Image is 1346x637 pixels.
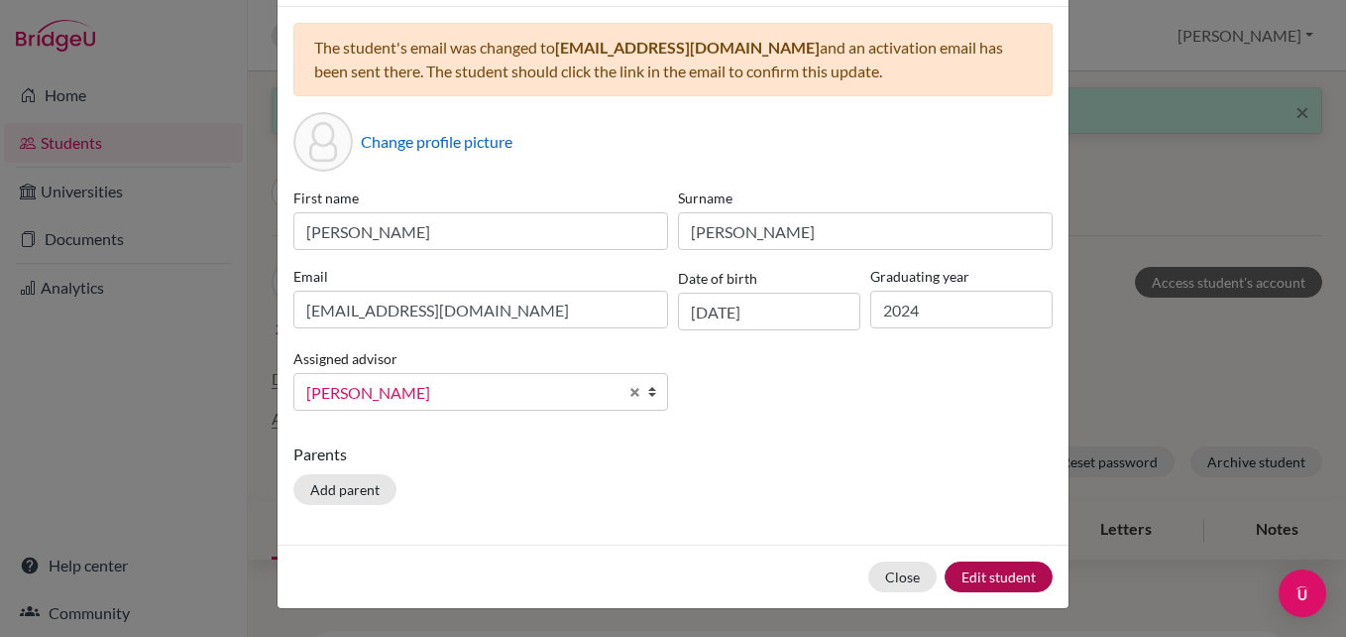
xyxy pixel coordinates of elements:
[293,112,353,172] div: Profile picture
[293,266,668,287] label: Email
[306,380,617,406] span: [PERSON_NAME]
[678,268,757,289] label: Date of birth
[293,188,668,208] label: First name
[293,23,1053,96] div: The student's email was changed to and an activation email has been sent there. The student shoul...
[293,348,397,369] label: Assigned advisor
[678,188,1053,208] label: Surname
[555,38,820,57] span: [EMAIL_ADDRESS][DOMAIN_NAME]
[678,293,860,330] input: dd/mm/yyyy
[293,443,1053,466] p: Parents
[945,562,1053,592] button: Edit student
[293,474,396,505] button: Add parent
[868,562,937,592] button: Close
[870,266,1053,287] label: Graduating year
[1279,570,1326,617] div: Open Intercom Messenger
